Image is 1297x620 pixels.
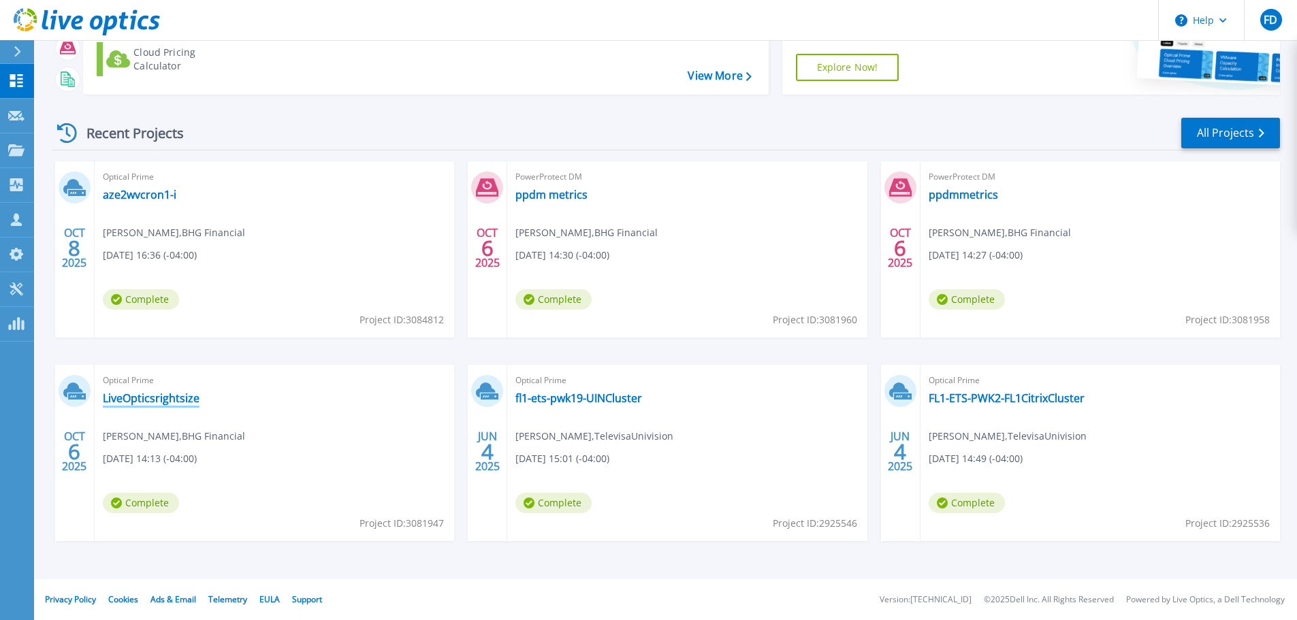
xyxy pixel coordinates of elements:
span: Project ID: 3084812 [359,312,444,327]
span: 4 [894,446,906,457]
a: aze2wvcron1-i [103,188,176,201]
a: FL1-ETS-PWK2-FL1CitrixCluster [929,391,1085,405]
span: [DATE] 16:36 (-04:00) [103,248,197,263]
div: OCT 2025 [61,427,87,476]
div: OCT 2025 [887,223,913,273]
span: 6 [481,242,494,254]
span: Complete [515,289,592,310]
div: JUN 2025 [475,427,500,476]
span: Optical Prime [103,373,446,388]
a: Cloud Pricing Calculator [97,42,249,76]
span: Complete [929,289,1005,310]
span: [PERSON_NAME] , BHG Financial [103,429,245,444]
span: Complete [103,493,179,513]
div: Recent Projects [52,116,202,150]
a: Cookies [108,593,138,605]
span: [DATE] 14:13 (-04:00) [103,451,197,466]
span: 6 [68,446,80,457]
a: ppdmmetrics [929,188,998,201]
span: PowerProtect DM [929,169,1272,184]
span: [DATE] 15:01 (-04:00) [515,451,609,466]
span: [DATE] 14:27 (-04:00) [929,248,1023,263]
div: OCT 2025 [475,223,500,273]
span: [DATE] 14:49 (-04:00) [929,451,1023,466]
a: Telemetry [208,593,247,605]
a: Support [292,593,322,605]
a: fl1-ets-pwk19-UINCluster [515,391,642,405]
span: PowerProtect DM [515,169,859,184]
a: ppdm metrics [515,188,588,201]
span: Optical Prime [515,373,859,388]
a: LiveOpticsrightsize [103,391,199,405]
span: Optical Prime [929,373,1272,388]
li: © 2025 Dell Inc. All Rights Reserved [984,595,1114,604]
span: [PERSON_NAME] , BHG Financial [515,225,658,240]
span: Complete [929,493,1005,513]
span: 4 [481,446,494,457]
span: Project ID: 3081947 [359,516,444,531]
span: 6 [894,242,906,254]
span: Complete [515,493,592,513]
div: OCT 2025 [61,223,87,273]
a: Explore Now! [796,54,899,81]
span: [PERSON_NAME] , BHG Financial [929,225,1071,240]
span: Project ID: 3081958 [1185,312,1270,327]
a: EULA [259,593,280,605]
a: All Projects [1181,118,1280,148]
div: JUN 2025 [887,427,913,476]
span: Optical Prime [103,169,446,184]
span: Project ID: 3081960 [773,312,857,327]
div: Cloud Pricing Calculator [133,46,242,73]
li: Version: [TECHNICAL_ID] [880,595,972,604]
span: FD [1264,14,1277,25]
span: Project ID: 2925536 [1185,516,1270,531]
span: Complete [103,289,179,310]
span: [PERSON_NAME] , BHG Financial [103,225,245,240]
a: Ads & Email [150,593,196,605]
a: Privacy Policy [45,593,96,605]
span: [PERSON_NAME] , TelevisaUnivision [515,429,673,444]
span: [DATE] 14:30 (-04:00) [515,248,609,263]
span: 8 [68,242,80,254]
span: [PERSON_NAME] , TelevisaUnivision [929,429,1087,444]
li: Powered by Live Optics, a Dell Technology [1126,595,1285,604]
span: Project ID: 2925546 [773,516,857,531]
a: View More [688,69,751,82]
